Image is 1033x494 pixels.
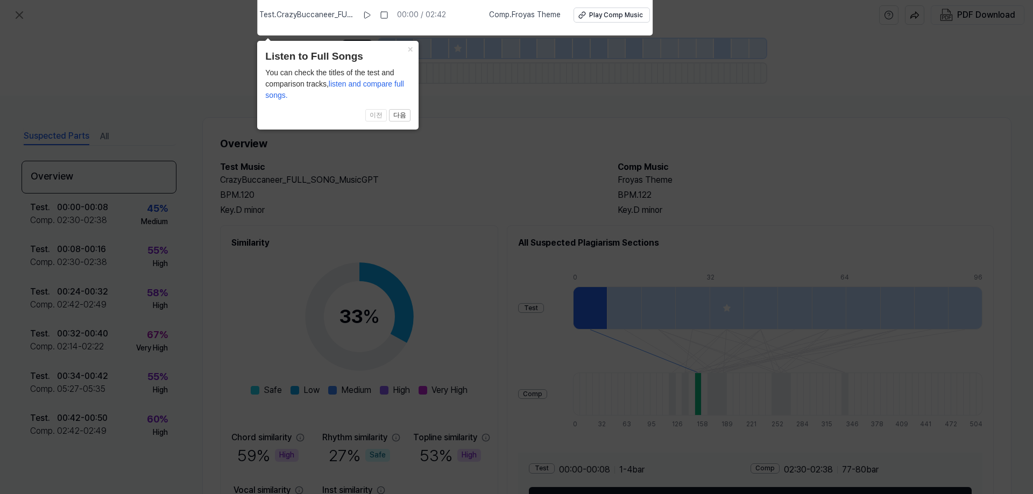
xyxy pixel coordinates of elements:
button: Close [401,41,419,56]
button: Play Comp Music [574,8,650,23]
span: listen and compare full songs. [265,80,404,99]
div: You can check the titles of the test and comparison tracks, [265,67,411,101]
span: Comp . Froyas Theme [489,10,561,20]
header: Listen to Full Songs [265,49,411,65]
span: Test . CrazyBuccaneer_FULL_SONG_MusicGPT [259,10,354,20]
button: 다음 [389,109,411,122]
div: 00:00 / 02:42 [397,10,446,20]
div: Play Comp Music [589,11,643,20]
